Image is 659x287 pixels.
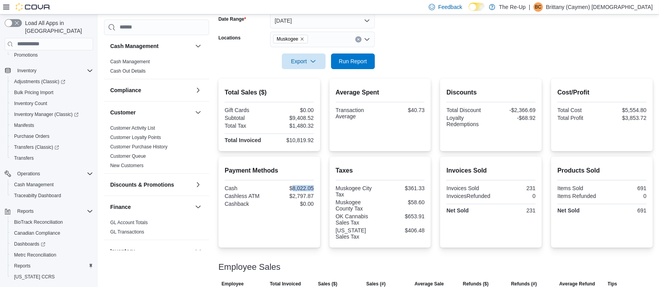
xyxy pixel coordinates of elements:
button: Cash Management [193,41,203,51]
h2: Invoices Sold [446,166,535,175]
a: Purchase Orders [11,132,53,141]
button: Operations [14,169,43,178]
div: [US_STATE] Sales Tax [336,227,379,240]
div: 231 [492,185,535,191]
span: Adjustments (Classic) [14,78,65,85]
span: Total Invoiced [270,281,301,287]
h2: Payment Methods [225,166,314,175]
span: Purchase Orders [11,132,93,141]
div: $653.91 [381,213,424,219]
span: Reports [11,261,93,271]
span: Traceabilty Dashboard [14,193,61,199]
span: Muskogee [273,35,308,43]
a: Bulk Pricing Import [11,88,57,97]
div: Invoices Sold [446,185,489,191]
span: Tips [608,281,617,287]
div: OK Cannabis Sales Tax [336,213,379,226]
div: Transaction Average [336,107,379,119]
span: Reports [14,263,30,269]
h3: Discounts & Promotions [110,181,174,189]
div: $0.00 [271,201,314,207]
a: Cash Management [11,180,57,189]
a: Manifests [11,121,37,130]
a: Adjustments (Classic) [8,76,96,87]
a: New Customers [110,163,143,168]
button: Compliance [193,86,203,95]
button: Cash Management [8,179,96,190]
strong: Net Sold [557,207,580,214]
span: [US_STATE] CCRS [14,274,55,280]
div: Cashback [225,201,268,207]
span: Inventory Count [14,100,47,107]
button: Inventory [14,66,39,75]
span: Canadian Compliance [14,230,60,236]
span: Metrc Reconciliation [11,250,93,260]
strong: Total Invoiced [225,137,261,143]
a: Inventory Count [11,99,50,108]
a: Promotions [11,50,41,60]
span: Promotions [14,52,38,58]
span: Cash Management [11,180,93,189]
div: Total Profit [557,115,600,121]
div: Subtotal [225,115,268,121]
h2: Total Sales ($) [225,88,314,97]
a: Metrc Reconciliation [11,250,59,260]
span: Load All Apps in [GEOGRAPHIC_DATA] [22,19,93,35]
span: Transfers (Classic) [14,144,59,150]
span: Cash Out Details [110,68,146,74]
a: Inventory Manager (Classic) [8,109,96,120]
span: Dashboards [11,239,93,249]
button: Clear input [355,36,362,43]
span: Employee [222,281,244,287]
a: Customer Activity List [110,125,155,131]
button: Reports [8,260,96,271]
a: BioTrack Reconciliation [11,217,66,227]
button: Discounts & Promotions [110,181,192,189]
a: Dashboards [11,239,48,249]
button: Cash Management [110,42,192,50]
button: Operations [2,168,96,179]
span: Operations [17,171,40,177]
a: Traceabilty Dashboard [11,191,64,200]
div: $2,797.87 [271,193,314,199]
span: Manifests [14,122,34,128]
div: Muskogee County Tax [336,199,379,212]
button: Customer [193,108,203,117]
a: Cash Management [110,59,150,64]
span: Bulk Pricing Import [14,89,54,96]
button: Inventory [110,247,192,255]
div: Items Sold [557,185,600,191]
span: Sales ($) [318,281,337,287]
div: Items Refunded [557,193,600,199]
input: Dark Mode [469,3,485,11]
span: Cash Management [14,182,54,188]
span: GL Account Totals [110,219,148,226]
div: $5,554.80 [603,107,646,113]
button: [US_STATE] CCRS [8,271,96,282]
button: Manifests [8,120,96,131]
div: Cash Management [104,57,209,79]
span: Washington CCRS [11,272,93,282]
span: Customer Queue [110,153,146,159]
div: Gift Cards [225,107,268,113]
button: Customer [110,109,192,116]
div: 691 [603,185,646,191]
button: [DATE] [270,13,375,29]
a: Transfers (Classic) [11,143,62,152]
div: 0 [603,193,646,199]
div: 691 [603,207,646,214]
div: Total Discount [446,107,489,113]
a: Adjustments (Classic) [11,77,68,86]
span: Customer Activity List [110,125,155,131]
h3: Customer [110,109,136,116]
a: Dashboards [8,239,96,250]
button: Inventory [2,65,96,76]
span: BC [535,2,541,12]
span: Transfers (Classic) [11,143,93,152]
button: Finance [110,203,192,211]
div: Brittany (Caymen) Christian [534,2,543,12]
span: Transfers [11,153,93,163]
h2: Taxes [336,166,425,175]
h3: Cash Management [110,42,159,50]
